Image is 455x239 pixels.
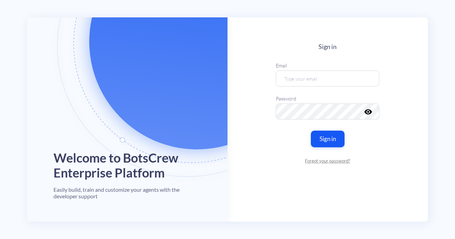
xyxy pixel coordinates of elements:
[276,71,379,86] input: Type your email
[276,43,379,51] h4: Sign in
[364,108,371,112] button: visibility
[311,131,345,147] button: Sign in
[53,150,201,180] h1: Welcome to BotsCrew Enterprise Platform
[276,158,379,165] a: Forgot your password?
[364,108,373,116] i: visibility
[53,186,201,199] h4: Easily build, train and customize your agents with the developer support
[276,95,379,102] label: Password
[276,62,379,69] label: Email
